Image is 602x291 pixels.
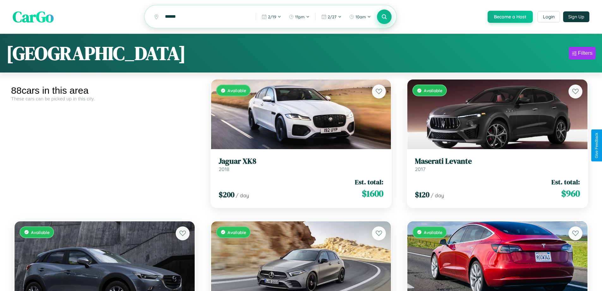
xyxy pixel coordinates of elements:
[258,12,284,22] button: 2/19
[355,177,383,187] span: Est. total:
[424,88,442,93] span: Available
[268,14,276,19] span: 2 / 19
[328,14,337,19] span: 2 / 27
[219,157,384,172] a: Jaguar XK82018
[11,96,198,101] div: These cars can be picked up in this city.
[569,47,596,60] button: Filters
[318,12,345,22] button: 2/27
[488,11,533,23] button: Become a Host
[286,12,313,22] button: 11pm
[219,189,234,200] span: $ 200
[415,157,580,172] a: Maserati Levante2017
[362,187,383,200] span: $ 1600
[295,14,305,19] span: 11pm
[578,50,593,56] div: Filters
[551,177,580,187] span: Est. total:
[538,11,560,22] button: Login
[13,6,54,27] span: CarGo
[561,187,580,200] span: $ 960
[6,40,186,66] h1: [GEOGRAPHIC_DATA]
[219,166,229,172] span: 2018
[228,230,246,235] span: Available
[219,157,384,166] h3: Jaguar XK8
[31,230,50,235] span: Available
[415,166,425,172] span: 2017
[356,14,366,19] span: 10am
[415,189,429,200] span: $ 120
[431,192,444,199] span: / day
[236,192,249,199] span: / day
[415,157,580,166] h3: Maserati Levante
[594,133,599,158] div: Give Feedback
[424,230,442,235] span: Available
[346,12,374,22] button: 10am
[11,85,198,96] div: 88 cars in this area
[563,11,589,22] button: Sign Up
[228,88,246,93] span: Available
